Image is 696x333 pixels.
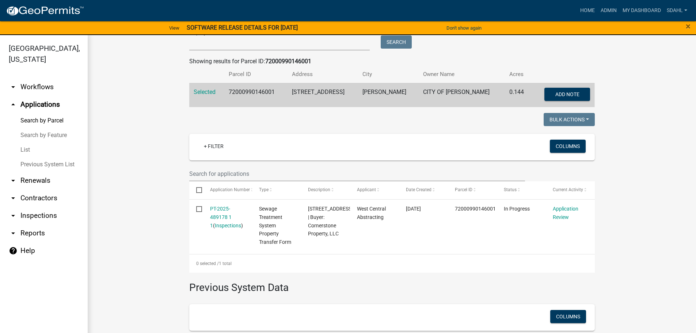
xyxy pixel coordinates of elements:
a: My Dashboard [620,4,664,18]
div: 1 total [189,254,595,273]
i: arrow_drop_up [9,100,18,109]
button: Add Note [544,88,590,101]
span: 606 2ND ST | Buyer: Cornerstone Property, LLC [308,206,353,236]
i: arrow_drop_down [9,176,18,185]
i: arrow_drop_down [9,194,18,203]
a: + Filter [198,140,229,153]
span: Sewage Treatment System Property Transfer Form [259,206,291,245]
a: View [166,22,182,34]
td: [PERSON_NAME] [358,83,419,107]
th: Owner Name [419,66,505,83]
button: Columns [550,310,586,323]
span: 0 selected / [196,261,219,266]
span: 10/07/2025 [406,206,421,212]
a: Home [577,4,598,18]
div: ( ) [210,205,245,230]
datatable-header-cell: Status [497,181,546,199]
button: Columns [550,140,586,153]
datatable-header-cell: Date Created [399,181,448,199]
a: Application Review [553,206,578,220]
span: Type [259,187,269,192]
h3: Previous System Data [189,273,595,295]
span: Status [504,187,517,192]
datatable-header-cell: Application Number [203,181,252,199]
a: sdahl [664,4,690,18]
datatable-header-cell: Parcel ID [448,181,497,199]
span: Applicant [357,187,376,192]
a: Selected [194,88,216,95]
span: × [686,21,691,31]
span: 72000990146001 [455,206,496,212]
i: arrow_drop_down [9,211,18,220]
button: Close [686,22,691,31]
span: In Progress [504,206,530,212]
th: Acres [505,66,532,83]
i: help [9,246,18,255]
strong: SOFTWARE RELEASE DETAILS FOR [DATE] [187,24,298,31]
a: PT-2025-489178 1 1 [210,206,232,228]
input: Search for applications [189,166,525,181]
td: 0.144 [505,83,532,107]
button: Don't show again [444,22,484,34]
datatable-header-cell: Description [301,181,350,199]
button: Search [381,35,412,49]
strong: 72000990146001 [265,58,311,65]
button: Bulk Actions [544,113,595,126]
datatable-header-cell: Type [252,181,301,199]
datatable-header-cell: Applicant [350,181,399,199]
span: Application Number [210,187,250,192]
datatable-header-cell: Current Activity [546,181,595,199]
span: West Central Abstracting [357,206,386,220]
span: Date Created [406,187,431,192]
th: Address [288,66,358,83]
span: Add Note [555,91,579,97]
td: [STREET_ADDRESS] [288,83,358,107]
th: City [358,66,419,83]
a: Admin [598,4,620,18]
span: Parcel ID [455,187,472,192]
span: Description [308,187,330,192]
i: arrow_drop_down [9,83,18,91]
td: CITY OF [PERSON_NAME] [419,83,505,107]
th: Parcel ID [224,66,288,83]
span: Current Activity [553,187,583,192]
a: Inspections [215,223,241,228]
td: 72000990146001 [224,83,288,107]
datatable-header-cell: Select [189,181,203,199]
i: arrow_drop_down [9,229,18,238]
div: Showing results for Parcel ID: [189,57,595,66]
